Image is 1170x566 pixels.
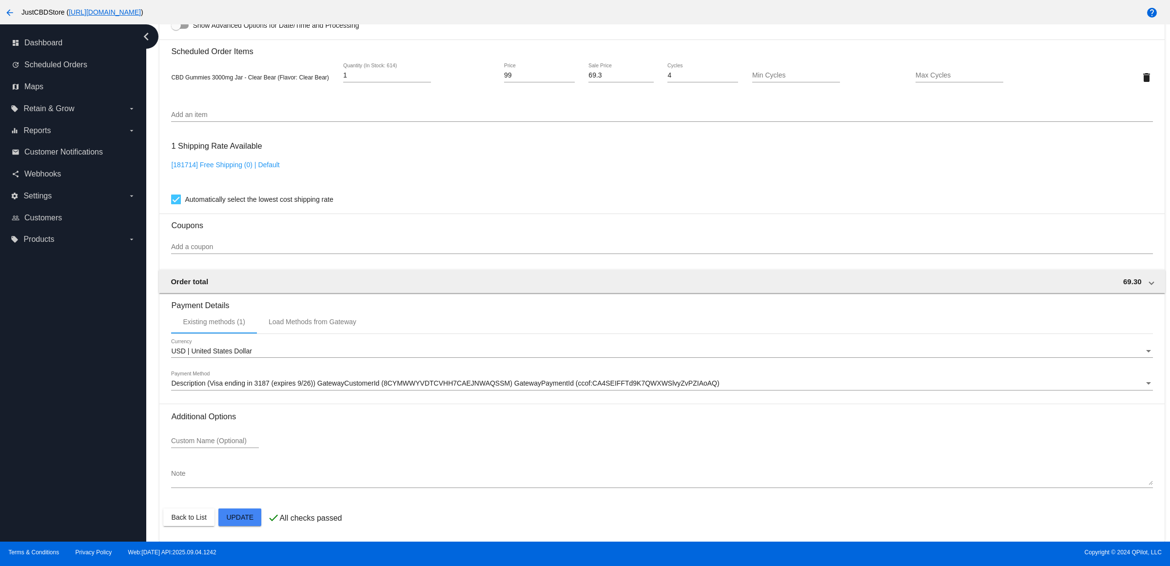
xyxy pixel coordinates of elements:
mat-select: Payment Method [171,380,1152,388]
i: email [12,148,19,156]
h3: Additional Options [171,412,1152,421]
input: Add an item [171,111,1152,119]
input: Min Cycles [752,72,840,79]
a: share Webhooks [12,166,136,182]
i: arrow_drop_down [128,105,136,113]
h3: Payment Details [171,293,1152,310]
i: arrow_drop_down [128,235,136,243]
span: Update [226,513,253,521]
input: Quantity (In Stock: 614) [343,72,431,79]
i: chevron_left [138,29,154,44]
a: Terms & Conditions [8,549,59,556]
h3: Coupons [171,214,1152,230]
mat-expansion-panel-header: Order total 69.30 [159,270,1165,293]
span: Reports [23,126,51,135]
span: Automatically select the lowest cost shipping rate [185,194,333,205]
i: share [12,170,19,178]
i: local_offer [11,105,19,113]
mat-icon: delete [1141,72,1152,83]
a: [URL][DOMAIN_NAME] [69,8,141,16]
input: Price [504,72,575,79]
h3: Scheduled Order Items [171,39,1152,56]
i: settings [11,192,19,200]
h3: 1 Shipping Rate Available [171,136,262,156]
a: update Scheduled Orders [12,57,136,73]
span: Maps [24,82,43,91]
span: Order total [171,277,208,286]
span: CBD Gummies 3000mg Jar - Clear Bear (Flavor: Clear Bear) [171,74,329,81]
mat-select: Currency [171,348,1152,355]
a: map Maps [12,79,136,95]
a: [181714] Free Shipping (0) | Default [171,161,279,169]
span: Retain & Grow [23,104,74,113]
i: local_offer [11,235,19,243]
input: Sale Price [588,72,653,79]
span: 69.30 [1123,277,1142,286]
input: Custom Name (Optional) [171,437,259,445]
input: Add a coupon [171,243,1152,251]
span: Webhooks [24,170,61,178]
span: Scheduled Orders [24,60,87,69]
span: Show Advanced Options for Date/Time and Processing [193,20,359,30]
span: JustCBDStore ( ) [21,8,143,16]
p: All checks passed [279,514,342,523]
span: USD | United States Dollar [171,347,252,355]
span: Settings [23,192,52,200]
span: Description (Visa ending in 3187 (expires 9/26)) GatewayCustomerId (8CYMWWYVDTCVHH7CAEJNWAQSSM) G... [171,379,719,387]
a: dashboard Dashboard [12,35,136,51]
span: Back to List [171,513,206,521]
i: update [12,61,19,69]
span: Copyright © 2024 QPilot, LLC [593,549,1162,556]
div: Load Methods from Gateway [269,318,356,326]
mat-icon: help [1146,7,1158,19]
i: dashboard [12,39,19,47]
a: Privacy Policy [76,549,112,556]
mat-icon: check [268,512,279,524]
i: equalizer [11,127,19,135]
div: Existing methods (1) [183,318,245,326]
input: Max Cycles [916,72,1003,79]
i: arrow_drop_down [128,127,136,135]
button: Back to List [163,508,214,526]
i: people_outline [12,214,19,222]
a: Web:[DATE] API:2025.09.04.1242 [128,549,216,556]
span: Dashboard [24,39,62,47]
span: Products [23,235,54,244]
input: Cycles [667,72,738,79]
span: Customers [24,214,62,222]
i: arrow_drop_down [128,192,136,200]
a: email Customer Notifications [12,144,136,160]
span: Customer Notifications [24,148,103,156]
button: Update [218,508,261,526]
mat-icon: arrow_back [4,7,16,19]
i: map [12,83,19,91]
a: people_outline Customers [12,210,136,226]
